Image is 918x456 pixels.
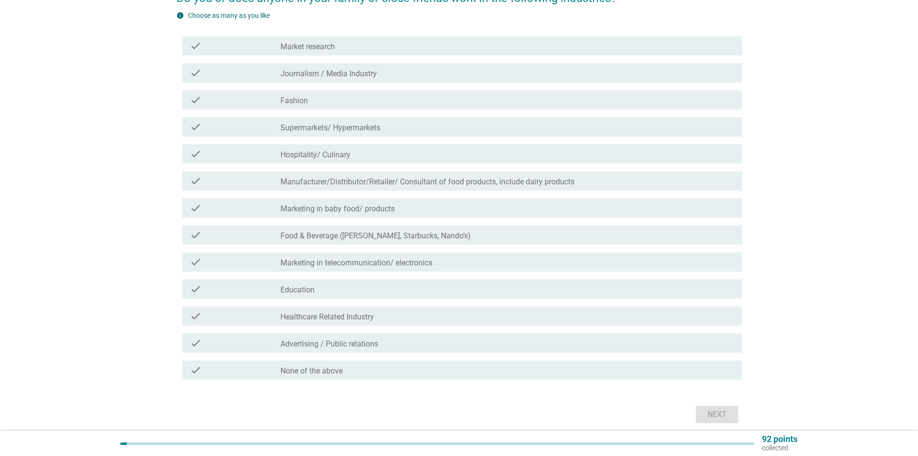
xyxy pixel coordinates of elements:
[280,96,308,106] label: Fashion
[280,258,432,268] label: Marketing in telecommunication/ electronics
[280,231,471,241] label: Food & Beverage ([PERSON_NAME], Starbucks, Nando’s)
[190,67,201,79] i: check
[176,12,184,19] i: info
[280,312,374,322] label: Healthcare Related Industry
[188,12,270,19] label: Choose as many as you like
[190,283,201,295] i: check
[280,285,315,295] label: Education
[190,337,201,349] i: check
[190,202,201,214] i: check
[190,40,201,52] i: check
[280,42,335,52] label: Market research
[280,204,395,214] label: Marketing in baby food/ products
[190,121,201,133] i: check
[280,339,378,349] label: Advertising / Public relations
[280,177,574,187] label: Manufacturer/Distributor/Retailer/ Consultant of food products, include dairy products
[762,435,798,443] p: 92 points
[190,364,201,376] i: check
[190,148,201,160] i: check
[190,229,201,241] i: check
[762,443,798,452] p: collected
[280,123,380,133] label: Supermarkets/ Hypermarkets
[190,310,201,322] i: check
[280,366,343,376] label: None of the above
[280,69,377,79] label: Journalism / Media Industry
[190,256,201,268] i: check
[280,150,350,160] label: Hospitality/ Culinary
[190,94,201,106] i: check
[190,175,201,187] i: check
